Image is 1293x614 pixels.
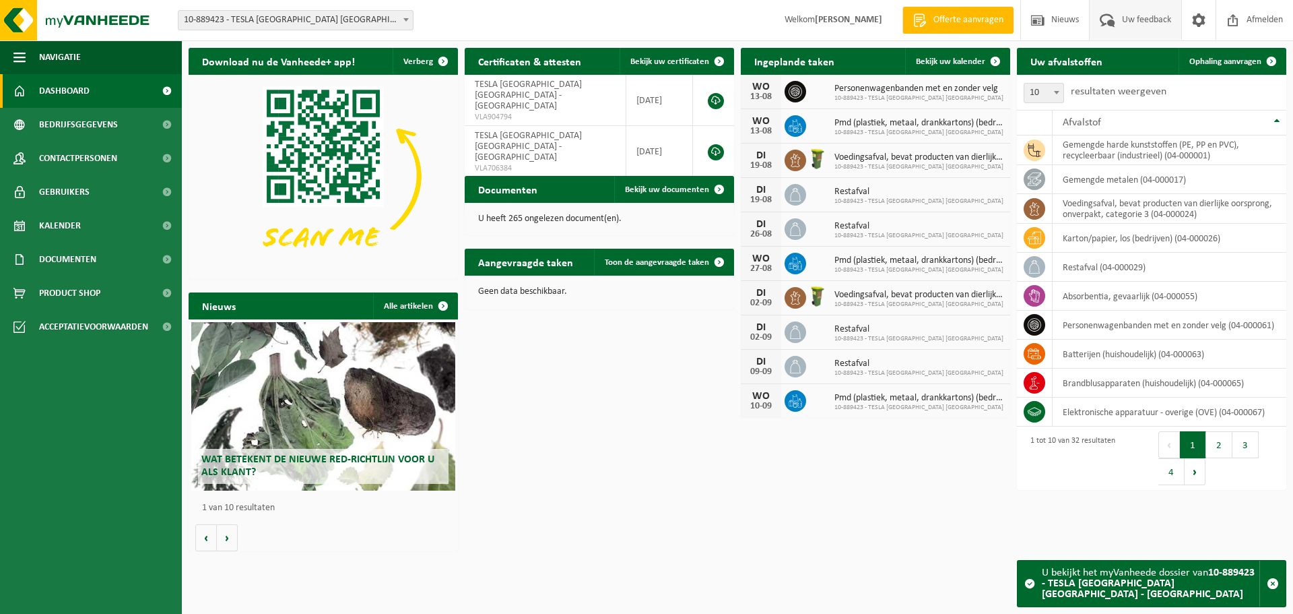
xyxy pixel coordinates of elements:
button: Verberg [393,48,457,75]
span: TESLA [GEOGRAPHIC_DATA] [GEOGRAPHIC_DATA] - [GEOGRAPHIC_DATA] [475,131,582,162]
p: U heeft 265 ongelezen document(en). [478,214,721,224]
td: gemengde metalen (04-000017) [1053,165,1286,194]
span: 10 [1024,83,1064,103]
span: Acceptatievoorwaarden [39,310,148,344]
td: brandblusapparaten (huishoudelijk) (04-000065) [1053,369,1286,398]
div: 09-09 [748,367,774,377]
span: Restafval [834,324,1003,335]
td: restafval (04-000029) [1053,253,1286,282]
span: 10-889423 - TESLA [GEOGRAPHIC_DATA] [GEOGRAPHIC_DATA] [834,369,1003,377]
td: karton/papier, los (bedrijven) (04-000026) [1053,224,1286,253]
td: absorbentia, gevaarlijk (04-000055) [1053,282,1286,311]
div: DI [748,185,774,195]
td: voedingsafval, bevat producten van dierlijke oorsprong, onverpakt, categorie 3 (04-000024) [1053,194,1286,224]
img: Download de VHEPlus App [189,75,458,277]
span: Restafval [834,187,1003,197]
div: DI [748,150,774,161]
h2: Ingeplande taken [741,48,848,74]
div: DI [748,357,774,367]
td: [DATE] [626,126,693,177]
span: TESLA [GEOGRAPHIC_DATA] [GEOGRAPHIC_DATA] - [GEOGRAPHIC_DATA] [475,80,582,111]
span: Dashboard [39,74,90,108]
a: Toon de aangevraagde taken [594,249,733,276]
div: WO [748,391,774,402]
td: gemengde harde kunststoffen (PE, PP en PVC), recycleerbaar (industrieel) (04-000001) [1053,135,1286,165]
span: 10-889423 - TESLA BELGIUM BRUGGE - BRUGGE [178,11,413,30]
span: 10 [1024,84,1063,102]
a: Bekijk uw documenten [614,176,733,203]
span: Contactpersonen [39,142,117,175]
span: 10-889423 - TESLA BELGIUM BRUGGE - BRUGGE [178,10,413,30]
div: 02-09 [748,333,774,342]
div: 19-08 [748,195,774,205]
button: 4 [1158,458,1185,485]
h2: Certificaten & attesten [465,48,595,74]
h2: Documenten [465,176,551,202]
div: U bekijkt het myVanheede dossier van [1042,561,1259,607]
span: Documenten [39,243,96,276]
span: Bekijk uw documenten [625,185,709,194]
span: 10-889423 - TESLA [GEOGRAPHIC_DATA] [GEOGRAPHIC_DATA] [834,197,1003,206]
strong: [PERSON_NAME] [815,15,882,25]
h2: Aangevraagde taken [465,249,587,275]
span: Kalender [39,209,81,243]
a: Wat betekent de nieuwe RED-richtlijn voor u als klant? [191,322,455,491]
div: 13-08 [748,127,774,136]
button: Next [1185,458,1205,485]
a: Ophaling aanvragen [1179,48,1285,75]
span: 10-889423 - TESLA [GEOGRAPHIC_DATA] [GEOGRAPHIC_DATA] [834,301,1003,309]
a: Bekijk uw certificaten [620,48,733,75]
label: resultaten weergeven [1071,86,1166,97]
a: Bekijk uw kalender [905,48,1009,75]
strong: 10-889423 - TESLA [GEOGRAPHIC_DATA] [GEOGRAPHIC_DATA] - [GEOGRAPHIC_DATA] [1042,567,1255,600]
div: WO [748,116,774,127]
h2: Uw afvalstoffen [1017,48,1116,74]
div: WO [748,82,774,92]
div: DI [748,322,774,333]
button: Previous [1158,431,1180,458]
a: Offerte aanvragen [902,7,1014,34]
span: Personenwagenbanden met en zonder velg [834,84,1003,94]
div: DI [748,219,774,230]
div: 27-08 [748,264,774,274]
span: Wat betekent de nieuwe RED-richtlijn voor u als klant? [201,454,434,478]
img: WB-0060-HPE-GN-50 [806,285,829,308]
button: 1 [1180,431,1206,458]
span: 10-889423 - TESLA [GEOGRAPHIC_DATA] [GEOGRAPHIC_DATA] [834,266,1003,274]
span: Offerte aanvragen [930,13,1007,27]
td: batterijen (huishoudelijk) (04-000063) [1053,340,1286,369]
span: Bekijk uw kalender [916,57,985,66]
div: 26-08 [748,230,774,239]
span: 10-889423 - TESLA [GEOGRAPHIC_DATA] [GEOGRAPHIC_DATA] [834,163,1003,171]
span: Gebruikers [39,175,90,209]
div: WO [748,253,774,264]
button: Volgende [217,524,238,551]
span: Verberg [403,57,433,66]
p: Geen data beschikbaar. [478,287,721,297]
button: 3 [1232,431,1259,458]
span: Toon de aangevraagde taken [605,258,709,267]
span: Bedrijfsgegevens [39,108,118,142]
span: Pmd (plastiek, metaal, drankkartons) (bedrijven) [834,118,1003,129]
span: Voedingsafval, bevat producten van dierlijke oorsprong, onverpakt, categorie 3 [834,152,1003,163]
span: Navigatie [39,40,81,74]
h2: Download nu de Vanheede+ app! [189,48,368,74]
span: Ophaling aanvragen [1189,57,1261,66]
h2: Nieuws [189,293,249,319]
span: 10-889423 - TESLA [GEOGRAPHIC_DATA] [GEOGRAPHIC_DATA] [834,335,1003,343]
td: personenwagenbanden met en zonder velg (04-000061) [1053,311,1286,340]
div: 1 tot 10 van 32 resultaten [1024,430,1115,487]
span: Pmd (plastiek, metaal, drankkartons) (bedrijven) [834,255,1003,266]
span: Afvalstof [1063,117,1101,128]
span: Product Shop [39,276,100,310]
span: 10-889423 - TESLA [GEOGRAPHIC_DATA] [GEOGRAPHIC_DATA] [834,232,1003,240]
span: Voedingsafval, bevat producten van dierlijke oorsprong, onverpakt, categorie 3 [834,290,1003,301]
img: WB-0060-HPE-GN-50 [806,148,829,171]
span: 10-889423 - TESLA [GEOGRAPHIC_DATA] [GEOGRAPHIC_DATA] [834,94,1003,102]
span: Restafval [834,359,1003,369]
span: Restafval [834,221,1003,232]
div: 13-08 [748,92,774,102]
div: 19-08 [748,161,774,171]
span: VLA706384 [475,163,616,174]
span: Bekijk uw certificaten [630,57,709,66]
